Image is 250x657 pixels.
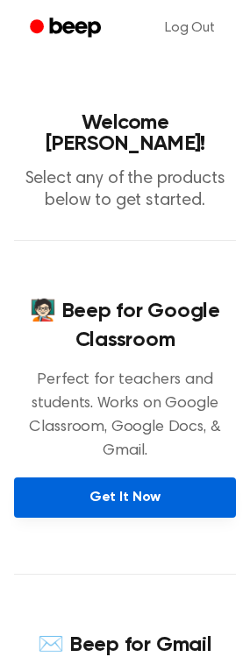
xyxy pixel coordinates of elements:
[14,369,236,463] p: Perfect for teachers and students. Works on Google Classroom, Google Docs, & Gmail.
[14,112,236,154] h1: Welcome [PERSON_NAME]!
[14,168,236,212] p: Select any of the products below to get started.
[18,11,117,46] a: Beep
[147,7,232,49] a: Log Out
[14,477,236,518] a: Get It Now
[14,297,236,355] h4: 🧑🏻‍🏫 Beep for Google Classroom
